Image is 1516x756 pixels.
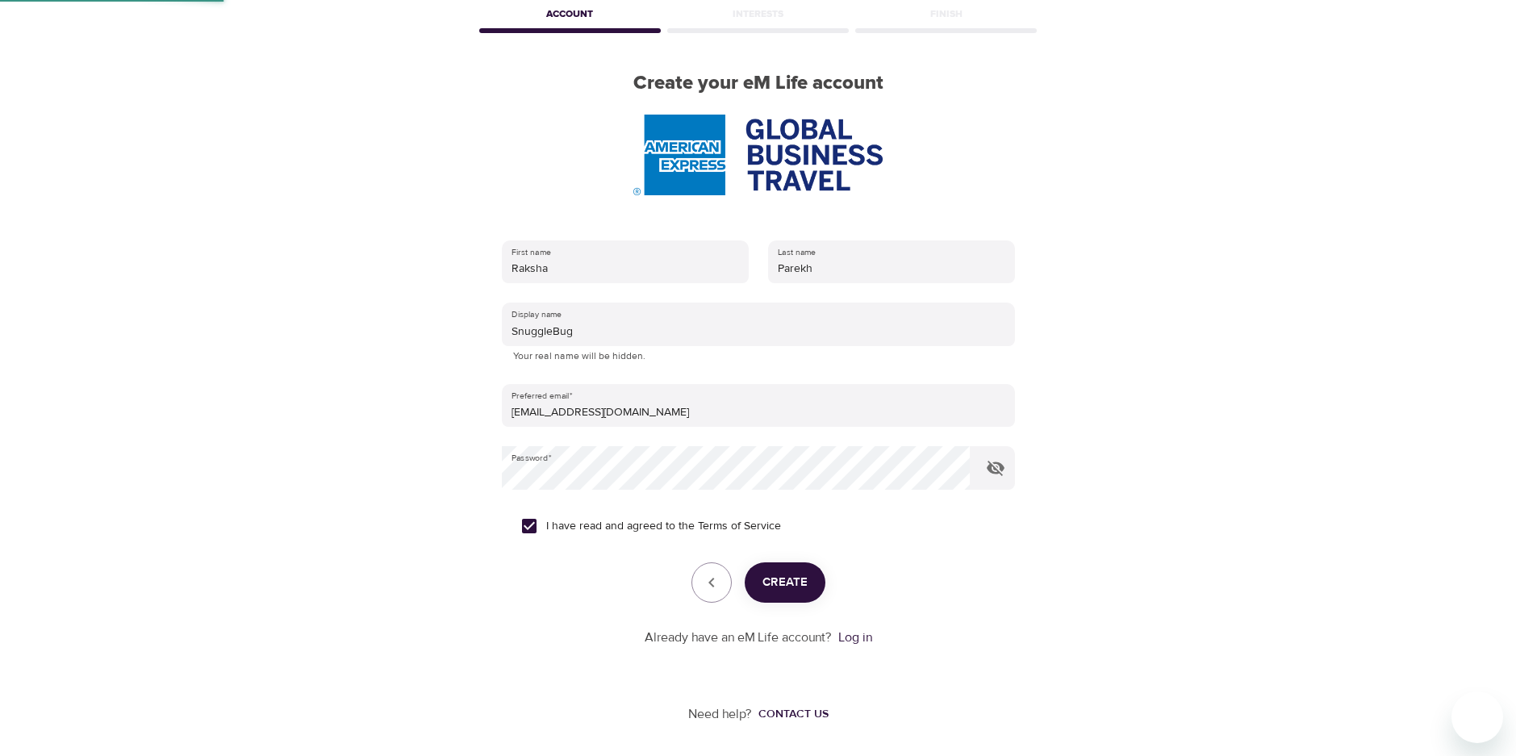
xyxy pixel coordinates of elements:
p: Need help? [688,705,752,724]
div: Contact us [758,706,829,722]
h2: Create your eM Life account [476,72,1041,95]
span: I have read and agreed to the [546,518,781,535]
img: AmEx%20GBT%20logo.png [633,115,882,195]
a: Contact us [752,706,829,722]
p: Already have an eM Life account? [645,629,832,647]
button: Create [745,562,825,603]
iframe: Button to launch messaging window [1451,691,1503,743]
a: Terms of Service [698,518,781,535]
p: Your real name will be hidden. [513,349,1004,365]
span: Create [762,572,808,593]
a: Log in [838,629,872,645]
